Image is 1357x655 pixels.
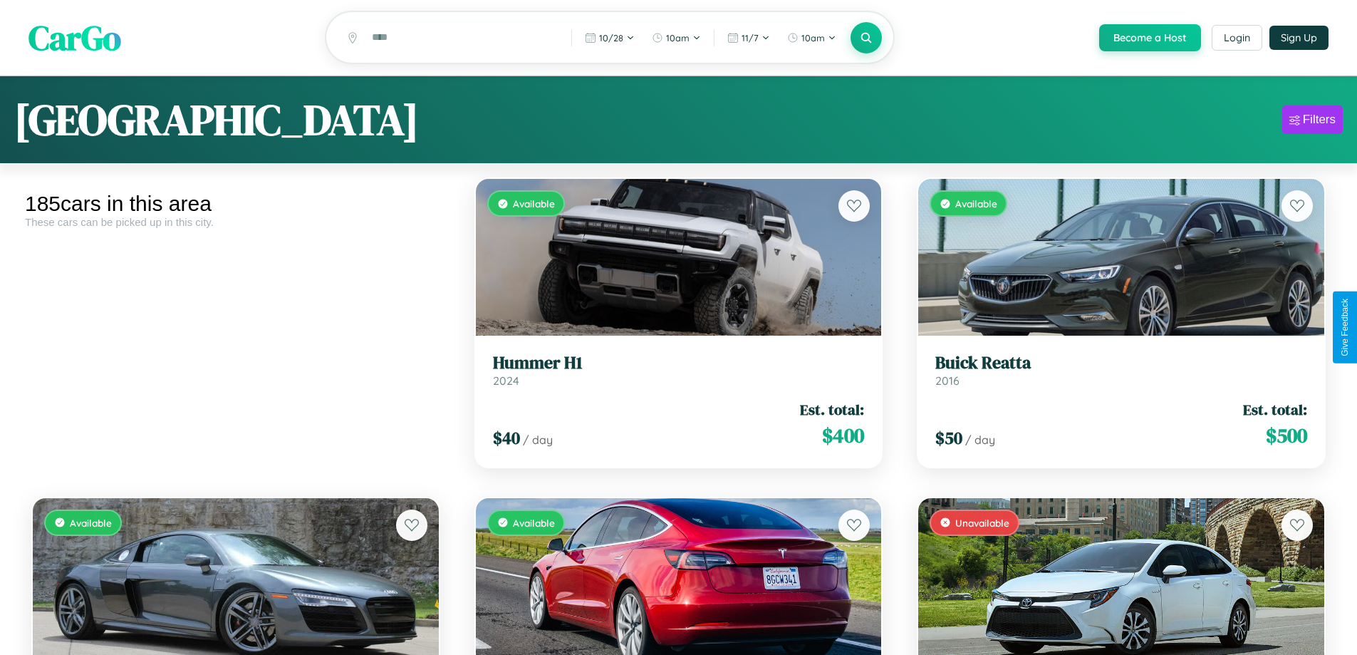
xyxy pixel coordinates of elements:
span: Available [955,197,997,210]
a: Hummer H12024 [493,353,865,388]
span: 11 / 7 [742,32,759,43]
span: $ 50 [935,426,962,450]
button: Filters [1282,105,1343,134]
span: 10am [666,32,690,43]
span: 2024 [493,373,519,388]
span: $ 400 [822,421,864,450]
span: $ 40 [493,426,520,450]
span: 10 / 28 [599,32,623,43]
a: Buick Reatta2016 [935,353,1307,388]
span: Available [513,197,555,210]
span: CarGo [28,14,121,61]
span: / day [965,433,995,447]
span: Available [513,517,555,529]
button: 11/7 [720,26,777,49]
div: These cars can be picked up in this city. [25,216,447,228]
span: Est. total: [800,399,864,420]
button: Become a Host [1099,24,1201,51]
span: Available [70,517,112,529]
div: Give Feedback [1340,299,1350,356]
div: 185 cars in this area [25,192,447,216]
button: 10/28 [578,26,642,49]
span: Unavailable [955,517,1009,529]
h3: Hummer H1 [493,353,865,373]
span: 10am [801,32,825,43]
span: 2016 [935,373,960,388]
div: Filters [1303,113,1336,127]
button: 10am [780,26,843,49]
button: Login [1212,25,1262,51]
span: / day [523,433,553,447]
span: $ 500 [1266,421,1307,450]
h3: Buick Reatta [935,353,1307,373]
button: Sign Up [1269,26,1329,50]
button: 10am [645,26,708,49]
h1: [GEOGRAPHIC_DATA] [14,91,419,149]
span: Est. total: [1243,399,1307,420]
